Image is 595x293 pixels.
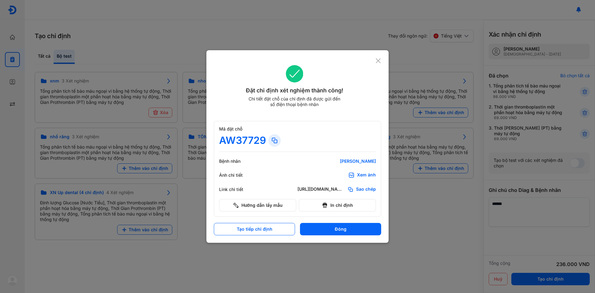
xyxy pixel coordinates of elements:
[356,186,376,193] span: Sao chép
[246,96,343,107] div: Chi tiết đặt chỗ của chỉ định đã được gửi đến số điện thoại bệnh nhân
[302,158,376,164] div: [PERSON_NAME]
[219,199,296,211] button: Hướng dẫn lấy mẫu
[214,86,375,95] div: Đặt chỉ định xét nghiệm thành công!
[219,187,256,192] div: Link chi tiết
[219,172,256,178] div: Ảnh chi tiết
[219,158,256,164] div: Bệnh nhân
[219,126,376,132] div: Mã đặt chỗ
[297,186,345,193] div: [URL][DOMAIN_NAME]
[219,134,266,147] div: AW37729
[299,199,376,211] button: In chỉ định
[357,172,376,178] div: Xem ảnh
[214,223,295,235] button: Tạo tiếp chỉ định
[300,223,381,235] button: Đóng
